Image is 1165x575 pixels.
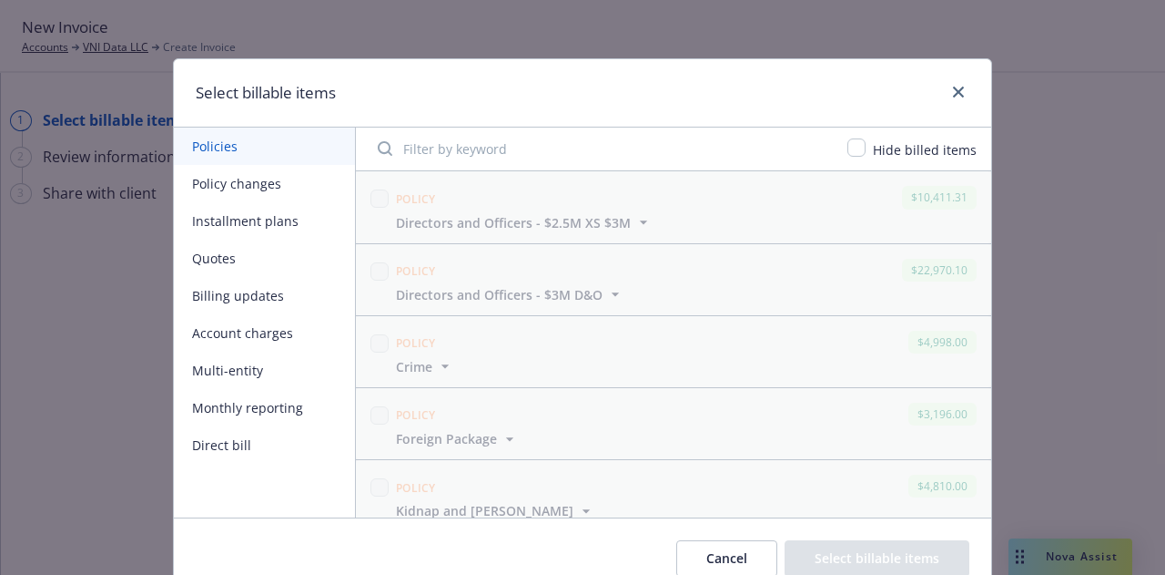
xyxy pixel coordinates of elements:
[174,165,355,202] button: Policy changes
[396,263,436,279] span: Policy
[174,128,355,165] button: Policies
[174,389,355,426] button: Monthly reporting
[908,475,977,498] div: $4,810.00
[902,186,977,209] div: $10,411.31
[396,501,595,520] button: Kidnap and [PERSON_NAME]
[196,81,336,105] h1: Select billable items
[174,352,355,389] button: Multi-entity
[947,81,969,103] a: close
[396,213,631,232] span: Directors and Officers - $2.5M XS $3M
[367,130,836,167] input: Filter by keyword
[356,244,991,315] span: Policy$22,970.10Directors and Officers - $3M D&O
[396,285,624,304] button: Directors and Officers - $3M D&O
[396,429,497,448] span: Foreign Package
[396,429,519,448] button: Foreign Package
[396,480,436,496] span: Policy
[396,213,653,232] button: Directors and Officers - $2.5M XS $3M
[396,285,603,304] span: Directors and Officers - $3M D&O
[396,501,573,520] span: Kidnap and [PERSON_NAME]
[356,316,991,387] span: Policy$4,998.00Crime
[356,388,991,459] span: Policy$3,196.00Foreign Package
[902,259,977,282] div: $22,970.10
[396,357,432,376] span: Crime
[396,357,454,376] button: Crime
[396,335,436,351] span: Policy
[174,426,355,464] button: Direct bill
[174,314,355,352] button: Account charges
[396,407,436,423] span: Policy
[174,202,355,240] button: Installment plans
[174,277,355,314] button: Billing updates
[356,460,991,531] span: Policy$4,810.00Kidnap and [PERSON_NAME]
[873,141,977,159] span: Hide billed items
[908,403,977,426] div: $3,196.00
[174,240,355,277] button: Quotes
[396,191,436,207] span: Policy
[356,171,991,242] span: Policy$10,411.31Directors and Officers - $2.5M XS $3M
[908,331,977,354] div: $4,998.00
